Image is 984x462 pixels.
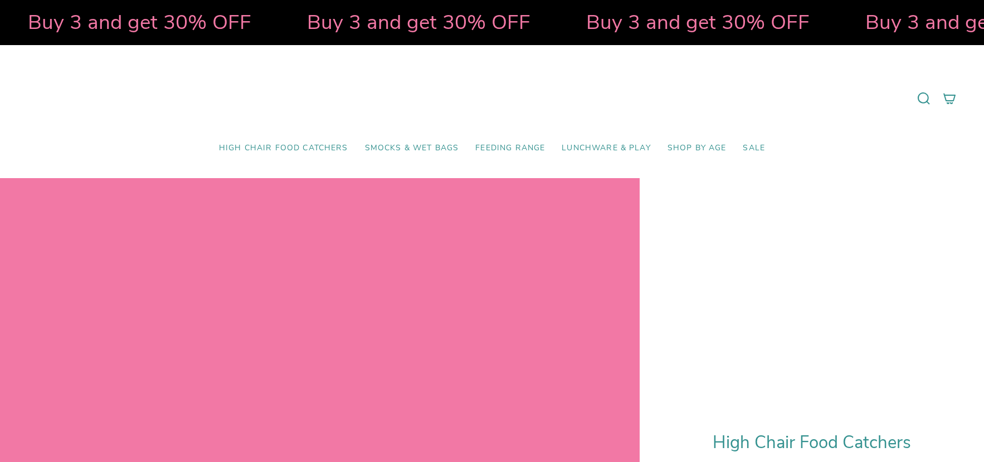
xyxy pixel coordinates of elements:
a: Smocks & Wet Bags [357,135,467,161]
h1: High Chair Food Catchers [668,432,956,453]
span: Lunchware & Play [562,144,650,153]
a: Shop by Age [659,135,735,161]
a: Feeding Range [467,135,553,161]
a: Mumma’s Little Helpers [396,62,588,135]
a: Lunchware & Play [553,135,659,161]
span: Smocks & Wet Bags [365,144,459,153]
span: Shop by Age [668,144,727,153]
a: High Chair Food Catchers [211,135,357,161]
a: SALE [734,135,773,161]
span: SALE [743,144,765,153]
strong: Buy 3 and get 30% OFF [377,8,601,36]
strong: Buy 3 and get 30% OFF [98,8,321,36]
span: Feeding Range [475,144,545,153]
span: High Chair Food Catchers [219,144,348,153]
strong: Buy 3 and get 30% OFF [656,8,880,36]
